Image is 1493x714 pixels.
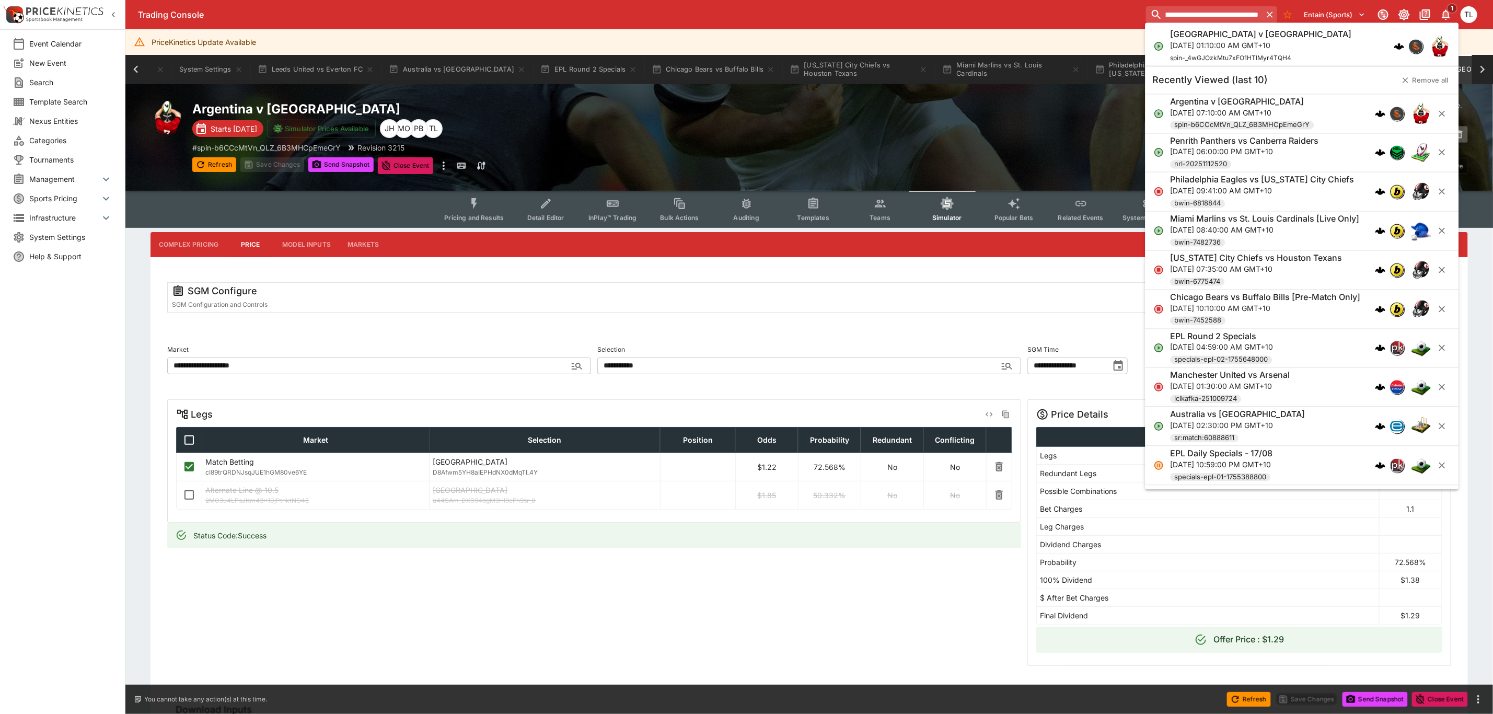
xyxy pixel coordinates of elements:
[1375,108,1386,119] div: cerberus
[534,55,643,84] button: EPL Round 2 Specials
[167,342,591,358] label: Market
[433,496,656,506] span: u44SAm_DXS94bgM3HI9cFh9sr_0
[1036,446,1379,464] td: Legs
[1447,3,1458,14] span: 1
[1375,108,1386,119] img: logo-cerberus.svg
[1171,355,1272,365] span: specials-epl-02-1755648000
[1298,6,1372,23] button: Select Tenant
[1390,262,1405,277] div: bwin
[1390,458,1405,473] div: pricekinetics
[1411,416,1432,437] img: cricket.png
[1375,187,1386,197] div: cerberus
[1375,147,1386,158] div: cerberus
[1375,382,1386,393] img: logo-cerberus.svg
[436,191,1182,228] div: Event type filters
[192,101,830,117] h2: Copy To Clipboard
[1171,199,1225,209] span: bwin-6818844
[645,55,781,84] button: Chicago Bears vs Buffalo Bills
[26,7,103,15] img: PriceKinetics
[433,456,656,467] p: [GEOGRAPHIC_DATA]
[433,485,656,496] p: [GEOGRAPHIC_DATA]
[192,142,341,153] p: Copy To Clipboard
[1430,36,1451,56] img: rugby_union.png
[1437,5,1455,24] button: Notifications
[1154,460,1164,470] svg: Suspended
[202,427,430,453] th: Market
[1390,106,1405,121] div: sportingsolutions
[144,695,267,704] p: You cannot take any action(s) at this time.
[1036,427,1379,446] th: Descriptions
[1375,460,1386,470] div: cerberus
[1375,304,1386,314] img: logo-cerberus.svg
[1411,181,1432,202] img: american_football.png
[205,456,426,467] p: Match Betting
[1375,343,1386,353] div: cerberus
[802,462,858,473] p: 72.568%
[1391,185,1404,199] img: bwin.png
[29,116,112,126] span: Nexus Entities
[1171,186,1355,197] p: [DATE] 09:41:00 AM GMT+10
[26,17,83,22] img: Sportsbook Management
[151,101,184,134] img: rugby_union.png
[1412,692,1468,707] button: Close Event
[430,427,660,453] th: Selection
[1390,302,1405,316] div: bwin
[1391,224,1404,238] img: bwin.png
[1375,382,1386,393] div: cerberus
[29,38,112,49] span: Event Calendar
[1171,214,1360,225] h6: Miami Marlins vs St. Louis Cardinals [Live Only]
[1171,316,1226,326] span: bwin-7452588
[1171,96,1304,107] h6: Argentina v [GEOGRAPHIC_DATA]
[1171,472,1271,482] span: specials-epl-01-1755388800
[29,57,112,68] span: New Event
[29,193,100,204] span: Sports Pricing
[1036,464,1379,482] td: Redundant Legs
[205,496,426,506] span: 2MC3u4LPsJKm43x10jPtnktNO4E
[380,119,399,138] div: Jiahao Hao
[1171,331,1257,342] h6: EPL Round 2 Specials
[1375,264,1386,275] div: cerberus
[1411,142,1432,163] img: rugby_league.png
[1171,381,1290,392] p: [DATE] 01:30:00 AM GMT+10
[444,214,504,222] span: Pricing and Results
[1154,108,1164,119] svg: Open
[251,55,380,84] button: Leeds United vs Everton FC
[1375,187,1386,197] img: logo-cerberus.svg
[1391,381,1404,394] img: lclkafka.png
[588,214,636,222] span: InPlay™ Trading
[395,119,413,138] div: Matthew Oliver
[1411,103,1432,124] img: rugby_union.png
[1153,74,1268,86] h5: Recently Viewed (last 10)
[1472,693,1485,706] button: more
[1154,147,1164,158] svg: Open
[1036,482,1379,500] td: Possible Combinations
[864,490,920,501] p: No
[870,214,890,222] span: Teams
[308,157,374,172] button: Send Snapshot
[433,467,656,478] span: D8Afwm5YH8aIEPHdNX0dMqTI_4Y
[172,301,268,308] span: SGM Configuration and Controls
[1391,263,1404,277] img: bwin.png
[927,490,983,501] p: No
[1395,5,1414,24] button: Toggle light/dark mode
[1171,40,1352,51] p: [DATE] 01:10:00 AM GMT+10
[1390,224,1405,238] div: bwin
[1390,185,1405,199] div: bwin
[1411,298,1432,319] img: american_football.png
[1390,419,1405,434] div: betradar
[1390,380,1405,395] div: lclkafka
[1411,455,1432,476] img: soccer.png
[409,119,428,138] div: Peter Bishop
[357,142,404,153] p: Revision 3215
[1171,448,1273,459] h6: EPL Daily Specials - 17/08
[1171,394,1242,405] span: lclkafka-251009724
[734,214,759,222] span: Auditing
[1409,39,1423,53] div: sportingsolutions
[1394,41,1405,51] img: logo-cerberus.svg
[798,427,861,453] th: Probability
[1375,226,1386,236] div: cerberus
[1391,302,1404,316] img: bwin.png
[1171,459,1273,470] p: [DATE] 10:59:00 PM GMT+10
[1109,356,1128,375] button: toggle date time picker
[1171,420,1305,431] p: [DATE] 02:30:00 PM GMT+10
